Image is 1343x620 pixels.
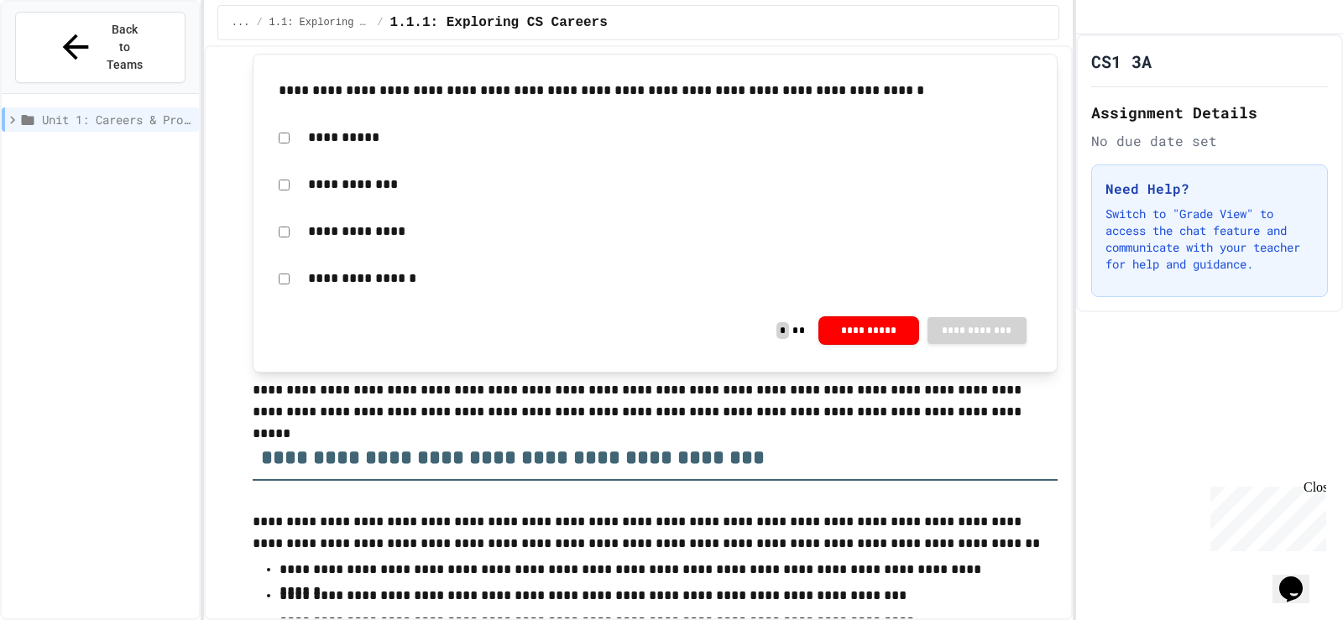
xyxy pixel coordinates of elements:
h2: Assignment Details [1091,101,1328,124]
p: Switch to "Grade View" to access the chat feature and communicate with your teacher for help and ... [1105,206,1314,273]
span: / [377,16,383,29]
span: Unit 1: Careers & Professionalism [42,111,192,128]
span: / [256,16,262,29]
span: 1.1.1: Exploring CS Careers [390,13,608,33]
iframe: chat widget [1204,480,1326,551]
span: ... [232,16,250,29]
div: No due date set [1091,131,1328,151]
iframe: chat widget [1272,553,1326,603]
h1: CS1 3A [1091,49,1152,73]
div: Chat with us now!Close [7,7,116,107]
span: Back to Teams [105,21,144,74]
h3: Need Help? [1105,179,1314,199]
span: 1.1: Exploring CS Careers [269,16,371,29]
